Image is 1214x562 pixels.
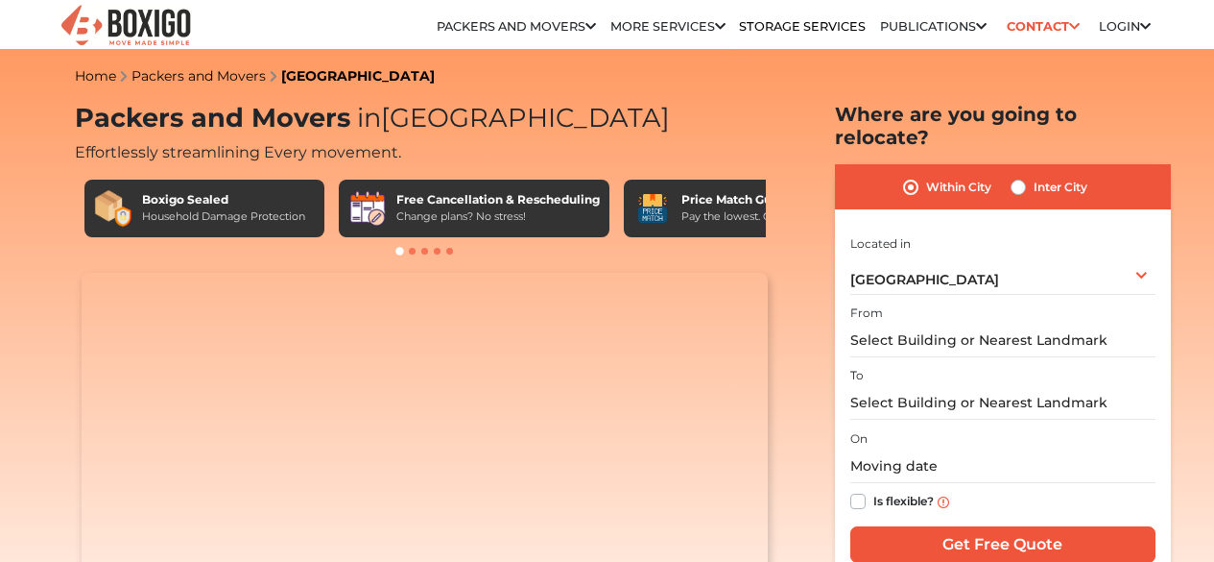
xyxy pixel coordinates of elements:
label: Within City [926,176,991,199]
img: Boxigo [59,3,193,50]
img: Price Match Guarantee [633,189,672,228]
a: [GEOGRAPHIC_DATA] [281,67,435,85]
label: Located in [850,235,911,253]
div: Free Cancellation & Rescheduling [396,191,600,208]
img: Free Cancellation & Rescheduling [348,189,387,228]
span: [GEOGRAPHIC_DATA] [850,271,999,288]
div: Price Match Guarantee [681,191,827,208]
h2: Where are you going to relocate? [835,103,1171,149]
img: info [938,497,949,508]
a: Packers and Movers [437,19,596,34]
a: Packers and Movers [131,67,266,85]
div: Change plans? No stress! [396,208,600,225]
a: Publications [880,19,987,34]
div: Pay the lowest. Guaranteed! [681,208,827,225]
input: Select Building or Nearest Landmark [850,386,1155,420]
input: Select Building or Nearest Landmark [850,324,1155,357]
label: Inter City [1034,176,1087,199]
label: On [850,430,868,448]
span: [GEOGRAPHIC_DATA] [350,102,670,134]
span: Effortlessly streamlining Every movement. [75,143,401,161]
a: Storage Services [739,19,866,34]
span: in [357,102,381,134]
div: Household Damage Protection [142,208,305,225]
label: From [850,305,883,322]
a: More services [610,19,726,34]
a: Contact [1000,12,1085,41]
a: Home [75,67,116,85]
h1: Packers and Movers [75,103,775,134]
div: Boxigo Sealed [142,191,305,208]
label: To [850,367,864,384]
input: Moving date [850,450,1155,483]
a: Login [1099,19,1151,34]
label: Is flexible? [873,490,934,510]
img: Boxigo Sealed [94,189,132,228]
